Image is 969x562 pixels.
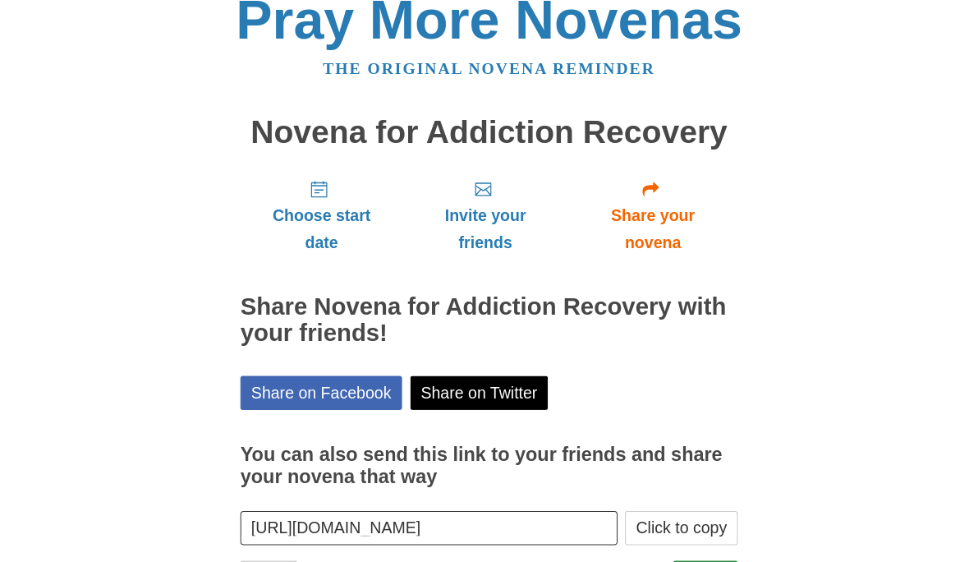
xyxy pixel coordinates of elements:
[416,200,546,254] span: Invite your friends
[406,372,544,406] a: Share on Twitter
[579,200,714,254] span: Share your novena
[238,440,731,482] h3: You can also send this link to your friends and share your novena that way
[563,164,731,262] a: Share your novena
[619,506,731,540] button: Click to copy
[238,291,731,343] h2: Share Novena for Addiction Recovery with your friends!
[399,164,563,262] a: Invite your friends
[320,59,650,76] a: The original novena reminder
[238,164,399,262] a: Choose start date
[238,372,398,406] a: Share on Facebook
[255,200,383,254] span: Choose start date
[238,113,731,149] h1: Novena for Addiction Recovery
